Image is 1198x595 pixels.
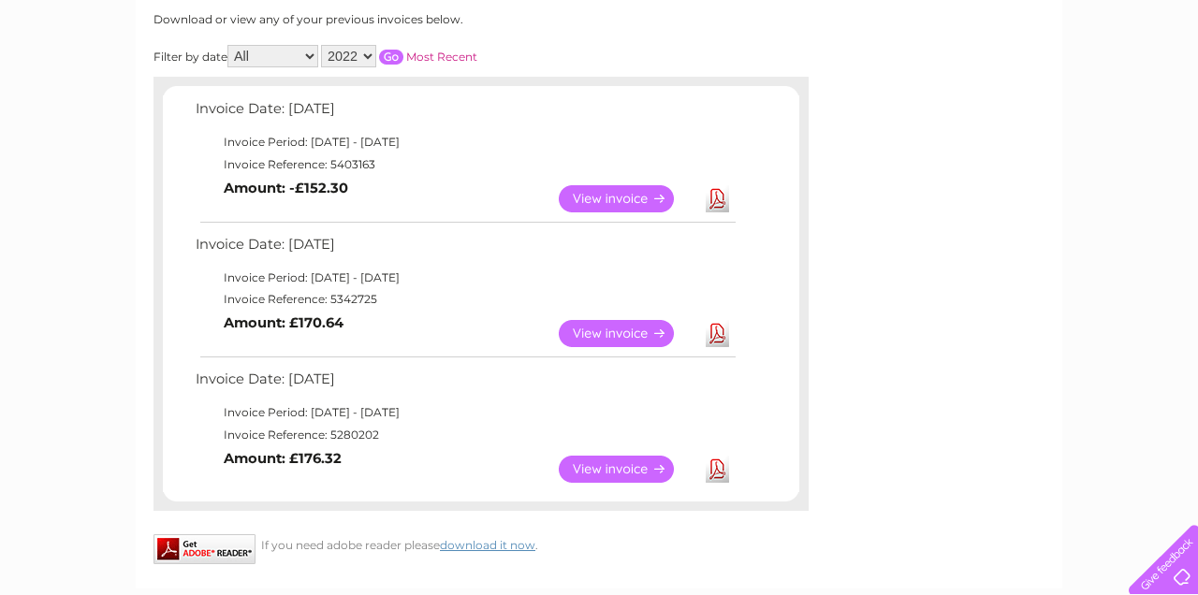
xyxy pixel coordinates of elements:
[153,45,645,67] div: Filter by date
[191,153,738,176] td: Invoice Reference: 5403163
[191,96,738,131] td: Invoice Date: [DATE]
[440,538,535,552] a: download it now
[191,424,738,446] td: Invoice Reference: 5280202
[224,314,343,331] b: Amount: £170.64
[406,50,477,64] a: Most Recent
[869,80,904,94] a: Water
[1035,80,1062,94] a: Blog
[1074,80,1119,94] a: Contact
[224,180,348,196] b: Amount: -£152.30
[42,49,138,106] img: logo.png
[191,288,738,311] td: Invoice Reference: 5342725
[158,10,1043,91] div: Clear Business is a trading name of Verastar Limited (registered in [GEOGRAPHIC_DATA] No. 3667643...
[191,267,738,289] td: Invoice Period: [DATE] - [DATE]
[559,456,696,483] a: View
[845,9,974,33] a: 0333 014 3131
[706,320,729,347] a: Download
[559,320,696,347] a: View
[191,401,738,424] td: Invoice Period: [DATE] - [DATE]
[915,80,957,94] a: Energy
[153,13,645,26] div: Download or view any of your previous invoices below.
[1136,80,1180,94] a: Log out
[191,232,738,267] td: Invoice Date: [DATE]
[559,185,696,212] a: View
[968,80,1024,94] a: Telecoms
[153,534,809,552] div: If you need adobe reader please .
[706,456,729,483] a: Download
[191,131,738,153] td: Invoice Period: [DATE] - [DATE]
[191,367,738,401] td: Invoice Date: [DATE]
[706,185,729,212] a: Download
[224,450,342,467] b: Amount: £176.32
